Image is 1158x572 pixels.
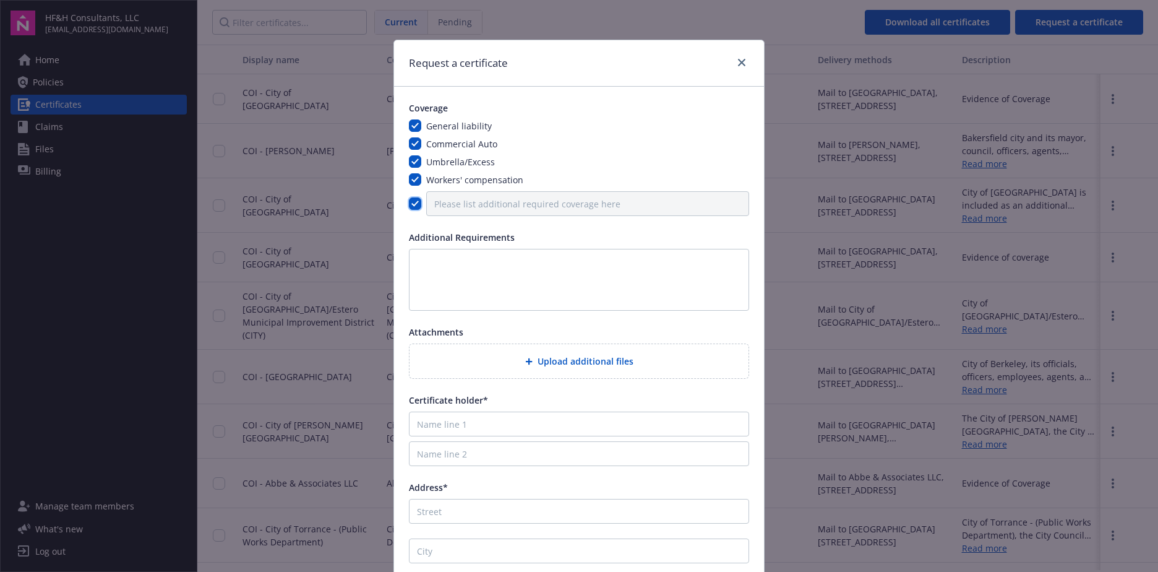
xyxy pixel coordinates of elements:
[409,539,749,563] input: City
[426,138,497,150] span: Commercial Auto
[426,191,749,216] input: Please list additional required coverage here
[409,326,463,338] span: Attachments
[426,174,523,186] span: Workers' compensation
[426,120,492,132] span: General liability
[409,344,749,379] div: Upload additional files
[409,55,508,71] h1: Request a certificate
[409,232,515,243] span: Additional Requirements
[409,499,749,524] input: Street
[409,412,749,436] input: Name line 1
[426,156,495,168] span: Umbrella/Excess
[409,394,488,406] span: Certificate holder*
[409,102,448,114] span: Coverage
[409,441,749,466] input: Name line 2
[409,482,448,493] span: Address*
[734,55,749,70] a: close
[538,355,633,368] span: Upload additional files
